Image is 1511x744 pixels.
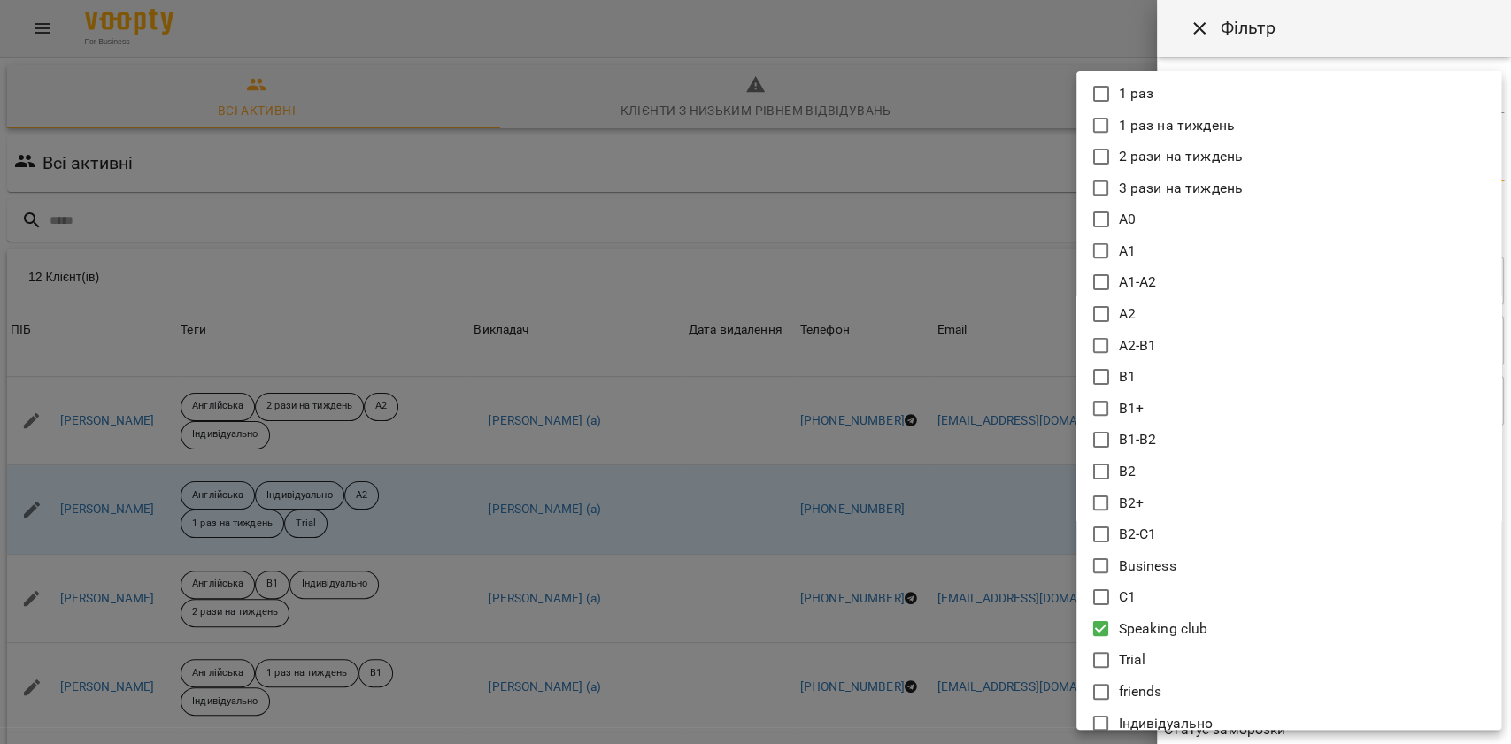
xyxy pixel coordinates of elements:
[1119,429,1157,450] p: B1-B2
[1119,398,1144,419] p: B1+
[1119,556,1176,577] p: Business
[1119,335,1157,357] p: A2-B1
[1119,115,1235,136] p: 1 раз на тиждень
[1119,649,1146,671] p: Trial
[1119,146,1244,167] p: 2 рази на тиждень
[1119,587,1136,608] p: C1
[1119,618,1208,640] p: Speaking club
[1119,241,1136,262] p: A1
[1119,461,1136,482] p: B2
[1119,524,1157,545] p: B2-C1
[1119,303,1136,325] p: A2
[1119,493,1144,514] p: B2+
[1119,209,1136,230] p: A0
[1119,178,1244,199] p: 3 рази на тиждень
[1119,713,1214,734] p: Індивідуально
[1119,272,1157,293] p: A1-A2
[1119,366,1136,387] p: B1
[1119,83,1154,104] p: 1 раз
[1119,681,1162,702] p: friends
